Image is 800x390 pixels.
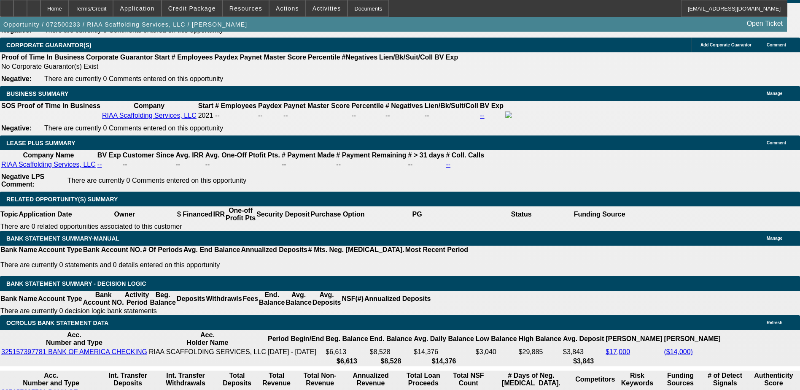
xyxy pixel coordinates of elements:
[1,371,101,387] th: Acc. Number and Type
[120,5,154,12] span: Application
[743,16,786,31] a: Open Ticket
[351,102,383,109] b: Percentile
[6,196,118,203] span: RELATED OPPORTUNITY(S) SUMMARY
[413,331,474,347] th: Avg. Daily Balance
[143,246,183,254] th: # Of Periods
[748,371,799,387] th: Authenticity Score
[154,54,170,61] b: Start
[469,206,574,222] th: Status
[1,102,16,110] th: SOS
[336,160,407,169] td: --
[6,320,108,326] span: OCROLUS BANK STATEMENT DATA
[259,291,285,307] th: End. Balance
[450,371,488,387] th: Sum of the Total NSF Count and Total Overdraft Fee Count from Ocrolus
[6,42,92,49] span: CORPORATE GUARANTOR(S)
[518,331,562,347] th: High Balance
[258,111,282,120] td: --
[767,91,782,96] span: Manage
[123,152,174,159] b: Customer Since
[17,102,101,110] th: Proof of Time In Business
[767,43,786,47] span: Comment
[176,152,204,159] b: Avg. IRR
[434,54,458,61] b: BV Exp
[325,348,368,356] td: $6,613
[177,206,213,222] th: $ Financed
[605,331,663,347] th: [PERSON_NAME]
[257,371,296,387] th: Total Revenue
[325,331,368,347] th: Beg. Balance
[44,125,223,132] span: There are currently 0 Comments entered on this opportunity
[38,291,83,307] th: Account Type
[413,357,474,366] th: $14,376
[767,320,782,325] span: Refresh
[475,331,517,347] th: Low Balance
[205,160,280,169] td: --
[1,62,462,71] td: No Corporate Guarantor(s) Exist
[296,371,343,387] th: Total Non-Revenue
[23,152,74,159] b: Company Name
[134,102,164,109] b: Company
[162,0,222,16] button: Credit Package
[83,291,124,307] th: Bank Account NO.
[6,280,146,287] span: Bank Statement Summary - Decision Logic
[563,331,604,347] th: Avg. Deposit
[215,102,256,109] b: # Employees
[172,54,213,61] b: # Employees
[282,152,334,159] b: # Payment Made
[398,371,449,387] th: Total Loan Proceeds
[663,331,721,347] th: [PERSON_NAME]
[102,371,154,387] th: Int. Transfer Deposits
[312,291,342,307] th: Avg. Deposits
[240,246,307,254] th: Annualized Deposits
[563,348,604,356] td: $3,843
[700,43,752,47] span: Add Corporate Guarantor
[225,206,256,222] th: One-off Profit Pts
[67,177,246,184] span: There are currently 0 Comments entered on this opportunity
[413,348,474,356] td: $14,376
[205,152,280,159] b: Avg. One-Off Ptofit Pts.
[1,53,85,62] th: Proof of Time In Business
[267,331,324,347] th: Period Begin/End
[183,246,241,254] th: Avg. End Balance
[44,75,223,82] span: There are currently 0 Comments entered on this opportunity
[369,348,412,356] td: $8,528
[242,291,259,307] th: Fees
[0,261,468,269] p: There are currently 0 statements and 0 details entered on this opportunity
[767,141,786,145] span: Comment
[574,206,626,222] th: Funding Source
[664,348,693,355] a: ($14,000)
[344,371,397,387] th: Annualized Revenue
[223,0,269,16] button: Resources
[306,0,347,16] button: Activities
[308,246,405,254] th: # Mts. Neg. [MEDICAL_DATA].
[365,206,469,222] th: PG
[1,331,148,347] th: Acc. Number and Type
[256,206,310,222] th: Security Deposit
[38,246,83,254] th: Account Type
[351,112,383,119] div: --
[379,54,433,61] b: Lien/Bk/Suit/Coll
[308,54,340,61] b: Percentile
[480,102,504,109] b: BV Exp
[606,348,630,355] a: $17,000
[154,371,217,387] th: Int. Transfer Withdrawals
[408,152,444,159] b: # > 31 days
[283,102,350,109] b: Paynet Master Score
[369,331,412,347] th: End. Balance
[113,0,161,16] button: Application
[102,112,197,119] a: RIAA Scaffolding Services, LLC
[312,5,341,12] span: Activities
[6,140,75,146] span: LEASE PLUS SUMMARY
[446,161,450,168] a: --
[408,160,445,169] td: --
[475,348,517,356] td: $3,040
[385,112,423,119] div: --
[175,160,204,169] td: --
[149,291,176,307] th: Beg. Balance
[205,291,242,307] th: Withdrawls
[342,54,378,61] b: #Negatives
[1,348,147,355] a: 325157397781 BANK OF AMERICA CHECKING
[1,173,44,188] b: Negative LPS Comment:
[563,357,604,366] th: $3,843
[488,371,574,387] th: # Days of Neg. [MEDICAL_DATA].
